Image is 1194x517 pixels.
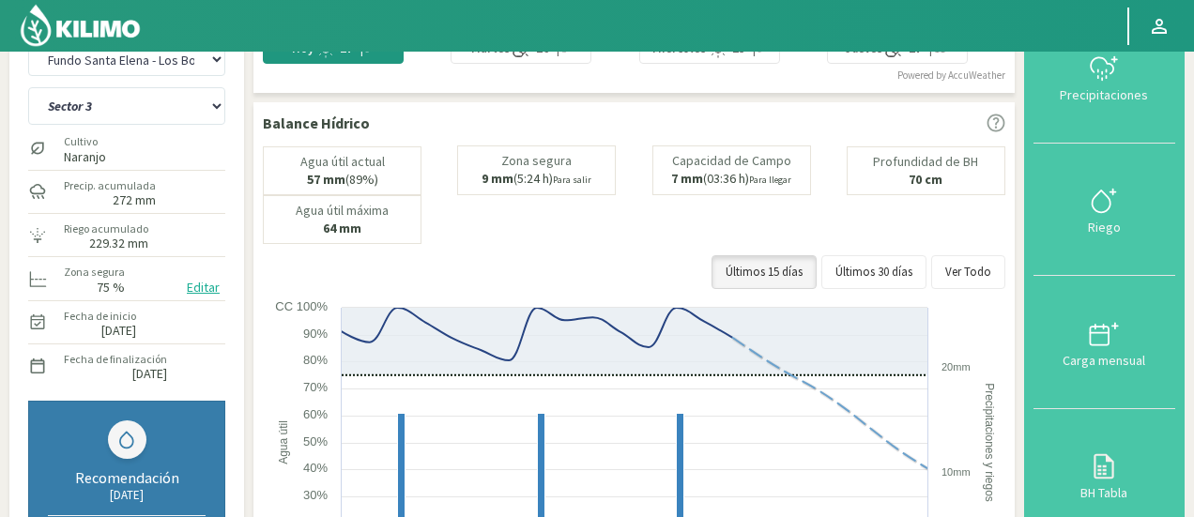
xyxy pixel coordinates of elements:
label: 272 mm [113,194,156,206]
label: Riego acumulado [64,220,148,237]
p: Profundidad de BH [873,155,978,169]
label: [DATE] [101,325,136,337]
button: Últimos 15 días [712,255,817,289]
label: 229.32 mm [89,237,148,250]
text: 60% [303,407,328,421]
text: 30% [303,488,328,502]
img: Kilimo [19,3,142,48]
text: 10mm [941,466,971,478]
label: Precip. acumulada [64,177,156,194]
text: CC 100% [275,299,328,313]
div: Carga mensual [1039,354,1170,367]
b: 57 mm [307,171,345,188]
label: Zona segura [64,264,125,281]
small: Para llegar [749,174,791,186]
button: Riego [1033,144,1175,276]
b: 9 mm [482,170,513,187]
div: Precipitaciones [1039,88,1170,101]
text: 40% [303,461,328,475]
text: 80% [303,353,328,367]
text: 90% [303,327,328,341]
div: [DATE] [48,487,206,503]
div: BH Tabla [1039,486,1170,499]
div: Riego [1039,220,1170,234]
p: Zona segura [501,154,572,168]
p: Agua útil actual [300,155,385,169]
text: 70% [303,380,328,394]
button: Precipitaciones [1033,11,1175,144]
text: 20mm [941,361,971,373]
button: Últimos 30 días [821,255,926,289]
b: 7 mm [671,170,703,187]
small: Para salir [553,174,591,186]
label: Naranjo [64,151,106,163]
label: Fecha de finalización [64,351,167,368]
label: Fecha de inicio [64,308,136,325]
b: 64 mm [323,220,361,236]
div: Recomendación [48,468,206,487]
label: [DATE] [132,368,167,380]
p: Agua útil máxima [296,204,389,218]
button: Carga mensual [1033,276,1175,408]
button: Ver Todo [931,255,1005,289]
label: 75 % [97,281,125,294]
p: (03:36 h) [671,172,791,187]
button: Editar [181,277,225,298]
p: Balance Hídrico [263,112,370,134]
div: Powered by AccuWeather [897,68,1005,84]
p: Capacidad de Campo [672,154,791,168]
p: (5:24 h) [482,172,591,187]
text: 50% [303,434,328,449]
b: 70 cm [909,171,942,188]
label: Cultivo [64,133,106,150]
text: Precipitaciones y riegos [983,383,996,502]
p: (89%) [307,173,378,187]
text: Agua útil [277,420,290,464]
